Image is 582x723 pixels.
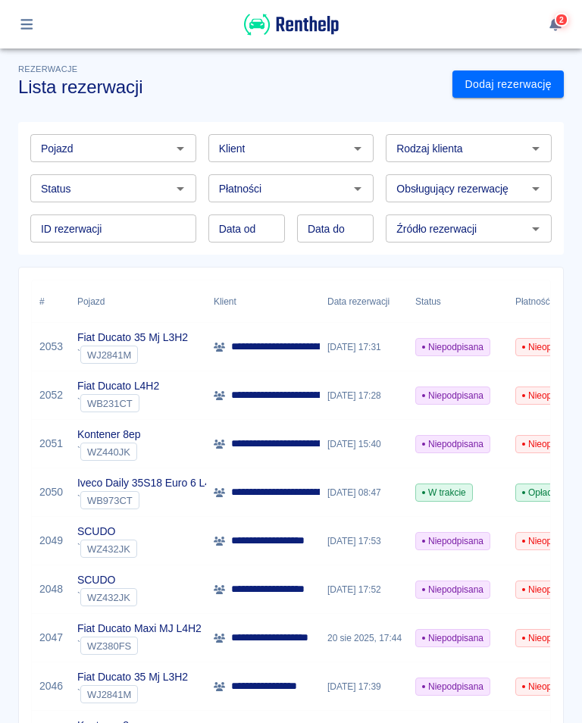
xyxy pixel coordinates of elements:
p: Fiat Ducato 35 Mj L3H2 [77,669,188,685]
a: Renthelp logo [244,27,339,40]
input: DD.MM.YYYY [208,214,285,243]
a: 2049 [39,533,63,549]
h3: Lista rezerwacji [18,77,440,98]
button: Otwórz [170,178,191,199]
a: 2050 [39,484,63,500]
div: [DATE] 17:52 [320,565,408,614]
span: WZ380FS [81,640,137,652]
a: 2048 [39,581,63,597]
div: ` [77,588,137,606]
div: ` [77,346,188,364]
div: ` [77,540,137,558]
span: WJ2841M [81,349,137,361]
div: [DATE] 17:39 [320,662,408,711]
div: [DATE] 08:47 [320,468,408,517]
div: Klient [214,280,236,323]
p: Kontener 8ep [77,427,140,443]
span: Niepodpisana [416,340,490,354]
div: Data rezerwacji [320,280,408,323]
a: 2047 [39,630,63,646]
span: Niepodpisana [416,680,490,693]
a: Dodaj rezerwację [452,70,564,99]
div: [DATE] 17:28 [320,371,408,420]
img: Renthelp logo [244,12,339,37]
div: [DATE] 15:40 [320,420,408,468]
div: Data rezerwacji [327,280,390,323]
div: ` [77,491,224,509]
div: Pojazd [77,280,105,323]
button: Otwórz [525,218,546,239]
span: WZ432JK [81,543,136,555]
a: 2053 [39,339,63,355]
div: [DATE] 17:31 [320,323,408,371]
span: Opłacona [516,486,573,499]
div: ` [77,443,140,461]
span: WZ432JK [81,592,136,603]
p: Fiat Ducato Maxi MJ L4H2 [77,621,202,637]
div: Status [408,280,508,323]
div: Klient [206,280,320,323]
div: [DATE] 17:53 [320,517,408,565]
div: Pojazd [70,280,206,323]
p: Fiat Ducato 35 Mj L3H2 [77,330,188,346]
span: Niepodpisana [416,534,490,548]
input: DD.MM.YYYY [297,214,374,243]
span: Niepodpisana [416,389,490,402]
div: ` [77,685,188,703]
button: Otwórz [347,138,368,159]
span: Niepodpisana [416,631,490,645]
a: 2052 [39,387,63,403]
span: WB231CT [81,398,139,409]
div: Status [415,280,441,323]
span: WJ2841M [81,689,137,700]
span: W trakcie [416,486,472,499]
span: Niepodpisana [416,437,490,451]
div: ` [77,394,159,412]
span: WB973CT [81,495,139,506]
p: SCUDO [77,572,137,588]
button: Otwórz [347,178,368,199]
button: Otwórz [170,138,191,159]
span: WZ440JK [81,446,136,458]
button: Otwórz [525,138,546,159]
div: # [32,280,70,323]
a: 2046 [39,678,63,694]
span: Niepodpisana [416,583,490,596]
div: 20 sie 2025, 17:44 [320,614,408,662]
p: Fiat Ducato L4H2 [77,378,159,394]
button: 2 [541,11,571,37]
p: SCUDO [77,524,137,540]
p: Iveco Daily 35S18 Euro 6 L4H3 [77,475,224,491]
span: 2 [558,15,565,23]
div: # [39,280,45,323]
a: 2051 [39,436,63,452]
div: ` [77,637,202,655]
span: Rezerwacje [18,64,77,74]
button: Otwórz [525,178,546,199]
